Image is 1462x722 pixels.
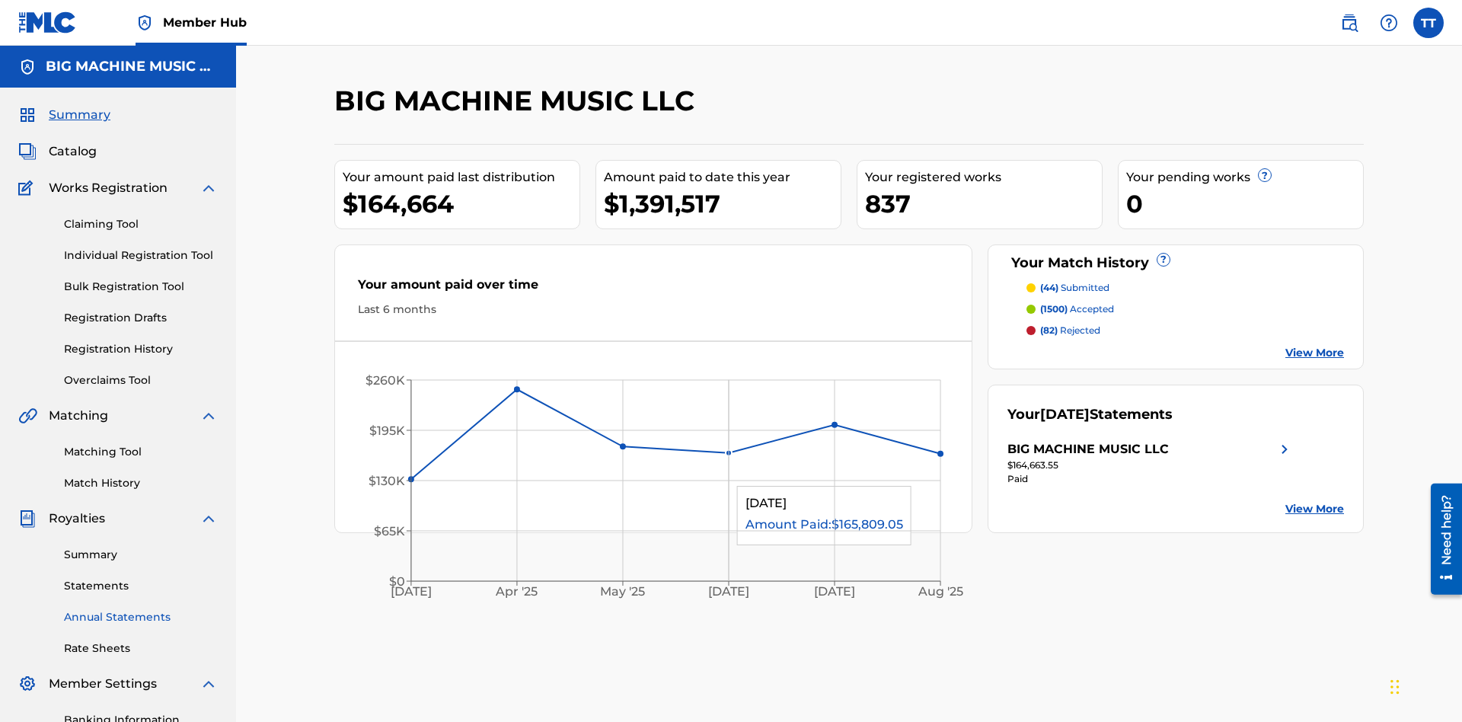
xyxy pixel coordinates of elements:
[64,310,218,326] a: Registration Drafts
[18,58,37,76] img: Accounts
[18,106,110,124] a: SummarySummary
[369,423,405,438] tspan: $195K
[200,407,218,425] img: expand
[1334,8,1365,38] a: Public Search
[200,179,218,197] img: expand
[343,168,579,187] div: Your amount paid last distribution
[46,58,218,75] h5: BIG MACHINE MUSIC LLC
[18,11,77,34] img: MLC Logo
[18,179,38,197] img: Works Registration
[369,474,405,488] tspan: $130K
[365,373,405,388] tspan: $260K
[18,142,37,161] img: Catalog
[1026,324,1345,337] a: (82) rejected
[64,341,218,357] a: Registration History
[1026,281,1345,295] a: (44) submitted
[1026,302,1345,316] a: (1500) accepted
[64,547,218,563] a: Summary
[358,302,949,318] div: Last 6 months
[1040,303,1068,315] span: (1500)
[1040,302,1114,316] p: accepted
[64,475,218,491] a: Match History
[358,276,949,302] div: Your amount paid over time
[918,585,963,599] tspan: Aug '25
[1285,345,1344,361] a: View More
[1390,664,1400,710] div: Drag
[1040,282,1058,293] span: (44)
[1386,649,1462,722] iframe: Chat Widget
[49,510,105,528] span: Royalties
[1007,253,1345,273] div: Your Match History
[496,585,538,599] tspan: Apr '25
[601,585,646,599] tspan: May '25
[343,187,579,221] div: $164,664
[604,168,841,187] div: Amount paid to date this year
[1380,14,1398,32] img: help
[18,106,37,124] img: Summary
[1275,440,1294,458] img: right chevron icon
[1285,501,1344,517] a: View More
[18,675,37,693] img: Member Settings
[1040,406,1090,423] span: [DATE]
[604,187,841,221] div: $1,391,517
[1157,254,1170,266] span: ?
[1007,440,1294,486] a: BIG MACHINE MUSIC LLCright chevron icon$164,663.55Paid
[865,168,1102,187] div: Your registered works
[1126,187,1363,221] div: 0
[64,248,218,264] a: Individual Registration Tool
[64,279,218,295] a: Bulk Registration Tool
[200,675,218,693] img: expand
[1007,458,1294,472] div: $164,663.55
[1007,472,1294,486] div: Paid
[1040,324,1058,336] span: (82)
[49,179,168,197] span: Works Registration
[865,187,1102,221] div: 837
[391,585,432,599] tspan: [DATE]
[18,142,97,161] a: CatalogCatalog
[1040,281,1109,295] p: submitted
[64,444,218,460] a: Matching Tool
[64,609,218,625] a: Annual Statements
[389,574,405,589] tspan: $0
[49,407,108,425] span: Matching
[64,641,218,657] a: Rate Sheets
[49,142,97,161] span: Catalog
[1374,8,1404,38] div: Help
[334,84,702,118] h2: BIG MACHINE MUSIC LLC
[18,407,37,425] img: Matching
[1126,168,1363,187] div: Your pending works
[709,585,750,599] tspan: [DATE]
[136,14,154,32] img: Top Rightsholder
[1413,8,1444,38] div: User Menu
[374,524,405,538] tspan: $65K
[49,675,157,693] span: Member Settings
[64,578,218,594] a: Statements
[163,14,247,31] span: Member Hub
[1419,478,1462,602] iframe: Resource Center
[64,372,218,388] a: Overclaims Tool
[1007,440,1169,458] div: BIG MACHINE MUSIC LLC
[1340,14,1358,32] img: search
[200,510,218,528] img: expand
[1259,169,1271,181] span: ?
[49,106,110,124] span: Summary
[1040,324,1100,337] p: rejected
[18,510,37,528] img: Royalties
[64,216,218,232] a: Claiming Tool
[1007,404,1173,425] div: Your Statements
[815,585,856,599] tspan: [DATE]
